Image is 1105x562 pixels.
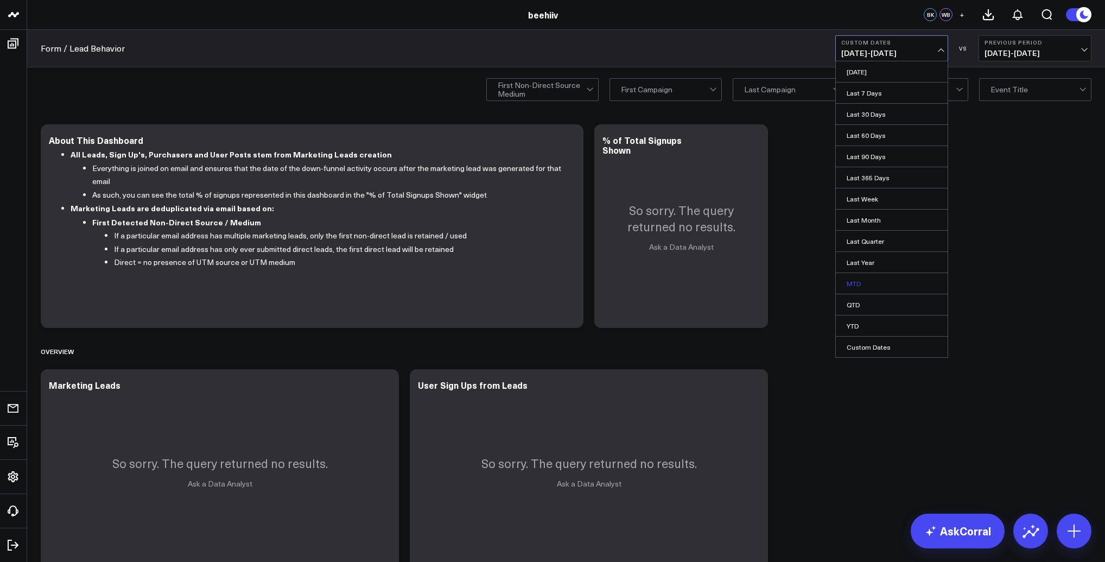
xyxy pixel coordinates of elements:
[836,61,948,82] a: [DATE]
[41,339,74,364] div: Overview
[985,39,1085,46] b: Previous Period
[836,315,948,336] a: YTD
[841,39,942,46] b: Custom Dates
[979,35,1091,61] button: Previous Period[DATE]-[DATE]
[114,256,567,269] li: Direct = no presence of UTM source or UTM medium
[649,242,714,252] a: Ask a Data Analyst
[836,188,948,209] a: Last Week
[841,49,942,58] span: [DATE] - [DATE]
[836,252,948,273] a: Last Year
[557,478,621,489] a: Ask a Data Analyst
[836,104,948,124] a: Last 30 Days
[41,42,125,54] a: Form / Lead Behavior
[911,514,1005,548] a: AskCorral
[418,379,528,391] div: User Sign Ups from Leads
[92,188,567,202] li: As such, you can see the total % of signups represented in this dashboard in the "% of Total Sign...
[836,146,948,167] a: Last 90 Days
[960,11,964,18] span: +
[836,83,948,103] a: Last 7 Days
[602,134,682,156] div: % of Total Signups Shown
[481,455,697,471] p: So sorry. The query returned no results.
[954,45,973,52] div: VS
[836,210,948,230] a: Last Month
[112,455,328,471] p: So sorry. The query returned no results.
[528,9,558,21] a: beehiiv
[92,217,261,228] b: First Detected Non-Direct Source / Medium
[985,49,1085,58] span: [DATE] - [DATE]
[71,203,274,213] b: Marketing Leads are deduplicated via email based on:
[836,231,948,251] a: Last Quarter
[836,337,948,357] a: Custom Dates
[114,229,567,243] li: If a particular email address has multiple marketing leads, only the first non-direct lead is ret...
[49,134,143,146] div: About This Dashboard
[92,162,567,188] li: Everything is joined on email and ensures that the date of the down-funnel activity occurs after ...
[71,149,392,160] b: All Leads, Sign Up's, Purchasers and User Posts stem from Marketing Leads creation
[939,8,952,21] div: WB
[836,273,948,294] a: MTD
[49,379,120,391] div: Marketing Leads
[605,202,757,235] p: So sorry. The query returned no results.
[835,35,948,61] button: Custom Dates[DATE]-[DATE]
[188,478,252,489] a: Ask a Data Analyst
[114,243,567,256] li: If a particular email address has only ever submitted direct leads, the first direct lead will be...
[836,294,948,315] a: QTD
[955,8,968,21] button: +
[924,8,937,21] div: BK
[836,125,948,146] a: Last 60 Days
[836,167,948,188] a: Last 365 Days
